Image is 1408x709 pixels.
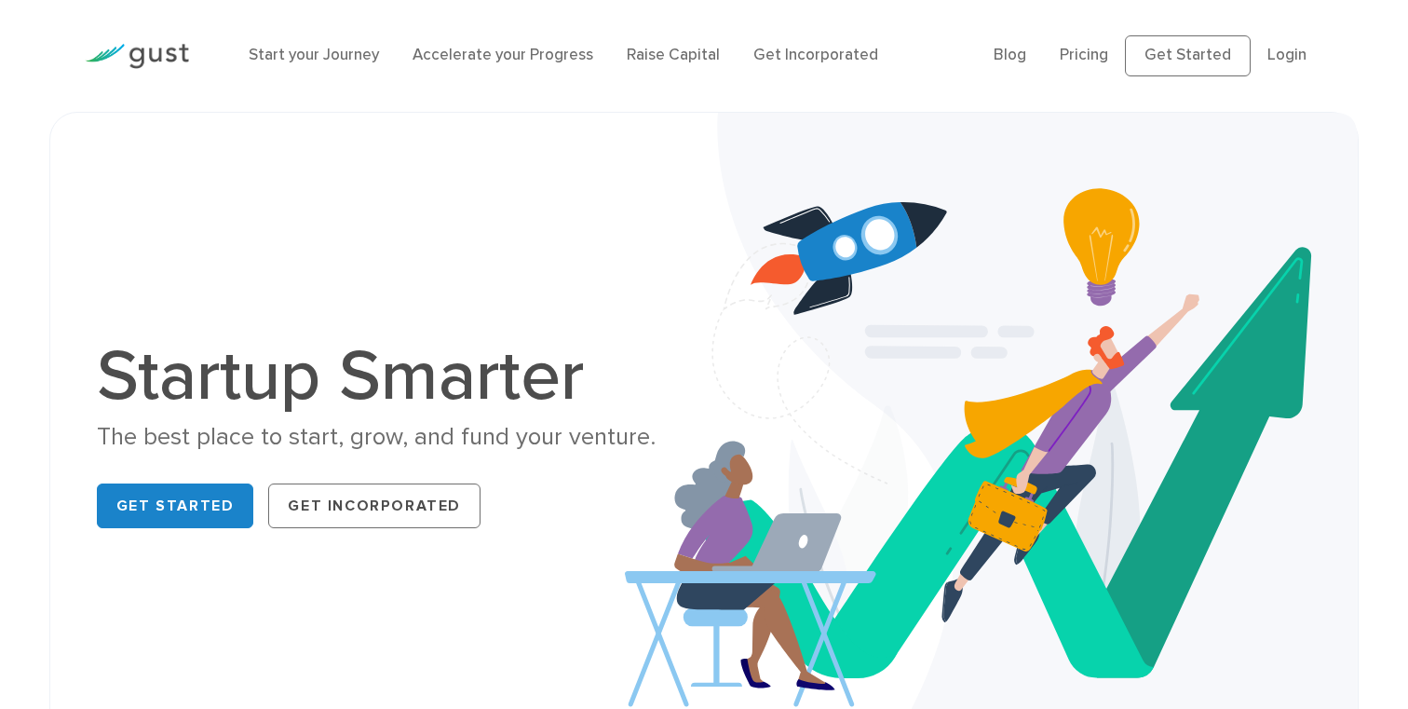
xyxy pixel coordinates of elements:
[85,44,189,69] img: Gust Logo
[753,46,878,64] a: Get Incorporated
[627,46,720,64] a: Raise Capital
[1125,35,1251,76] a: Get Started
[97,341,690,412] h1: Startup Smarter
[1267,46,1306,64] a: Login
[1060,46,1108,64] a: Pricing
[97,484,254,528] a: Get Started
[268,484,481,528] a: Get Incorporated
[994,46,1026,64] a: Blog
[249,46,379,64] a: Start your Journey
[413,46,593,64] a: Accelerate your Progress
[97,421,690,454] div: The best place to start, grow, and fund your venture.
